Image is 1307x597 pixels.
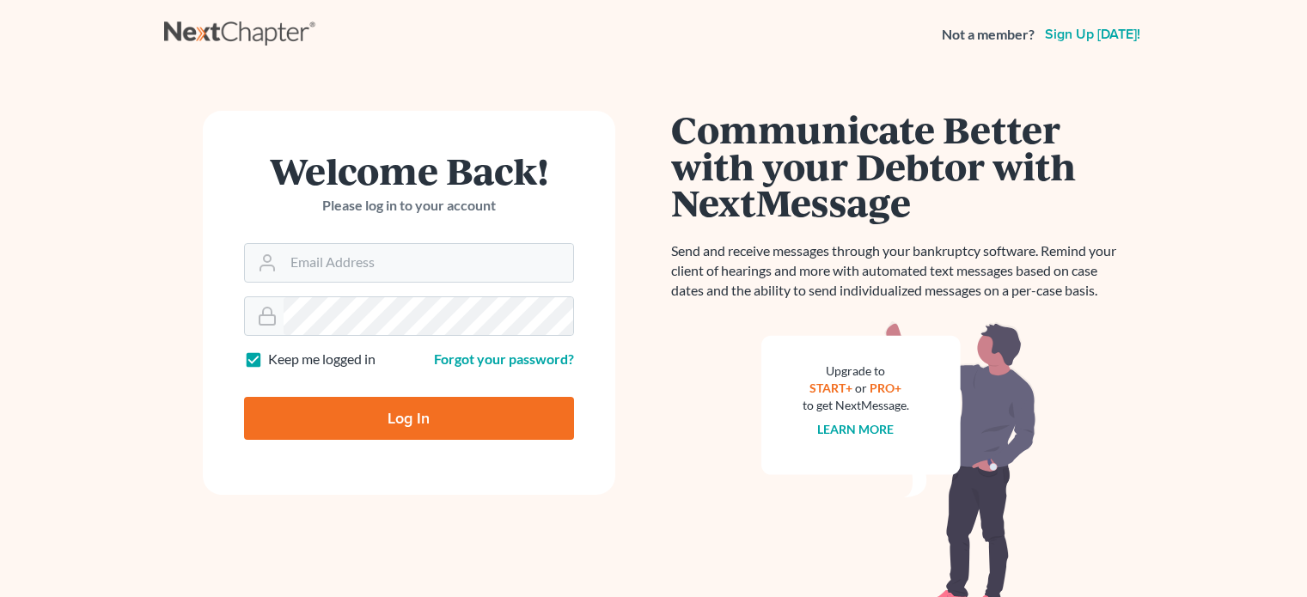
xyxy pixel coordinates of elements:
div: to get NextMessage. [803,397,909,414]
div: Upgrade to [803,362,909,380]
input: Email Address [284,244,573,282]
h1: Welcome Back! [244,152,574,189]
p: Send and receive messages through your bankruptcy software. Remind your client of hearings and mo... [671,241,1127,301]
strong: Not a member? [942,25,1035,45]
h1: Communicate Better with your Debtor with NextMessage [671,111,1127,221]
a: PRO+ [870,381,901,395]
a: Learn more [817,422,894,436]
a: Forgot your password? [434,350,574,367]
a: START+ [809,381,852,395]
a: Sign up [DATE]! [1041,27,1144,41]
p: Please log in to your account [244,196,574,216]
input: Log In [244,397,574,440]
span: or [855,381,867,395]
label: Keep me logged in [268,350,376,369]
